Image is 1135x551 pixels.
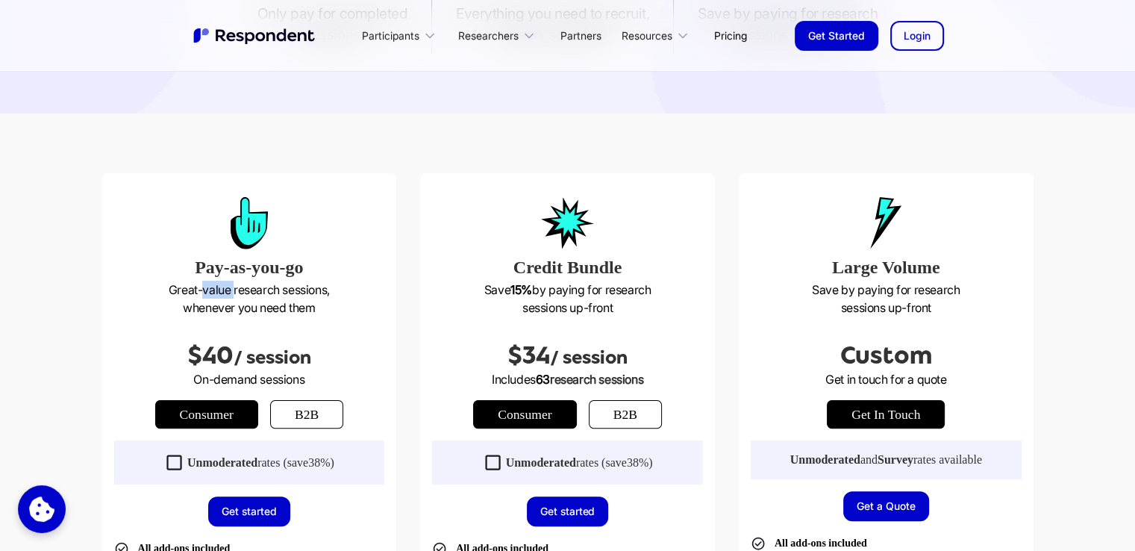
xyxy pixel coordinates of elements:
h3: Credit Bundle [432,254,703,281]
div: Participants [362,28,419,43]
a: Get started [208,496,290,526]
span: 63 [536,372,550,387]
div: Researchers [449,18,548,53]
span: 38% [308,456,330,469]
span: $40 [187,342,234,369]
a: b2b [270,400,343,429]
p: Great-value research sessions, whenever you need them [114,281,385,317]
div: Participants [354,18,449,53]
p: Save by paying for research sessions up-front [432,281,703,317]
a: Login [890,21,944,51]
strong: Unmoderated [187,456,257,469]
img: Untitled UI logotext [192,26,319,46]
div: rates (save ) [506,455,653,470]
p: Save by paying for research sessions up-front [751,281,1022,317]
p: Includes [432,370,703,388]
a: Get started [527,496,609,526]
span: / session [550,347,628,368]
strong: Unmoderated [790,453,860,466]
p: On-demand sessions [114,370,385,388]
div: and rates available [790,452,982,467]
p: Get in touch for a quote [751,370,1022,388]
h3: Large Volume [751,254,1022,281]
a: b2b [589,400,662,429]
div: Resources [613,18,702,53]
span: 38% [627,456,648,469]
strong: Survey [878,453,913,466]
a: Consumer [473,400,576,429]
h3: Pay-as-you-go [114,254,385,281]
div: rates (save ) [187,455,334,470]
span: $34 [507,342,550,369]
strong: All add-ons included [775,538,867,549]
div: Researchers [458,28,519,43]
a: home [192,26,319,46]
a: Get a Quote [843,491,929,521]
strong: 15% [510,282,532,297]
a: Consumer [155,400,258,429]
span: / session [234,347,311,368]
span: Custom [840,342,932,369]
div: Resources [622,28,672,43]
span: research sessions [550,372,643,387]
a: Get Started [795,21,878,51]
a: get in touch [827,400,945,429]
a: Pricing [702,18,759,53]
strong: Unmoderated [506,456,576,469]
a: Partners [548,18,613,53]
